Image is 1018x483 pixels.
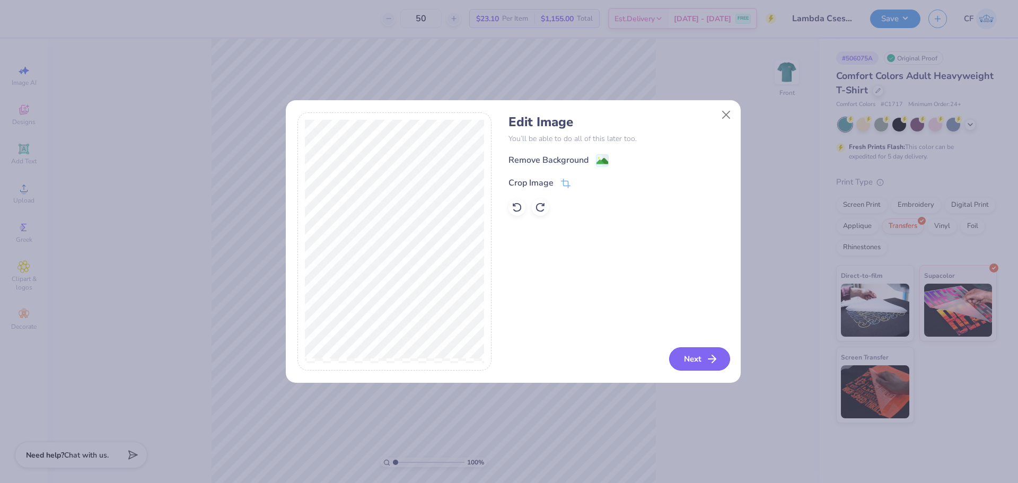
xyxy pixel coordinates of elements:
button: Close [716,105,736,125]
p: You’ll be able to do all of this later too. [508,133,729,144]
div: Remove Background [508,154,589,166]
h4: Edit Image [508,115,729,130]
button: Next [669,347,730,371]
div: Crop Image [508,177,554,189]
